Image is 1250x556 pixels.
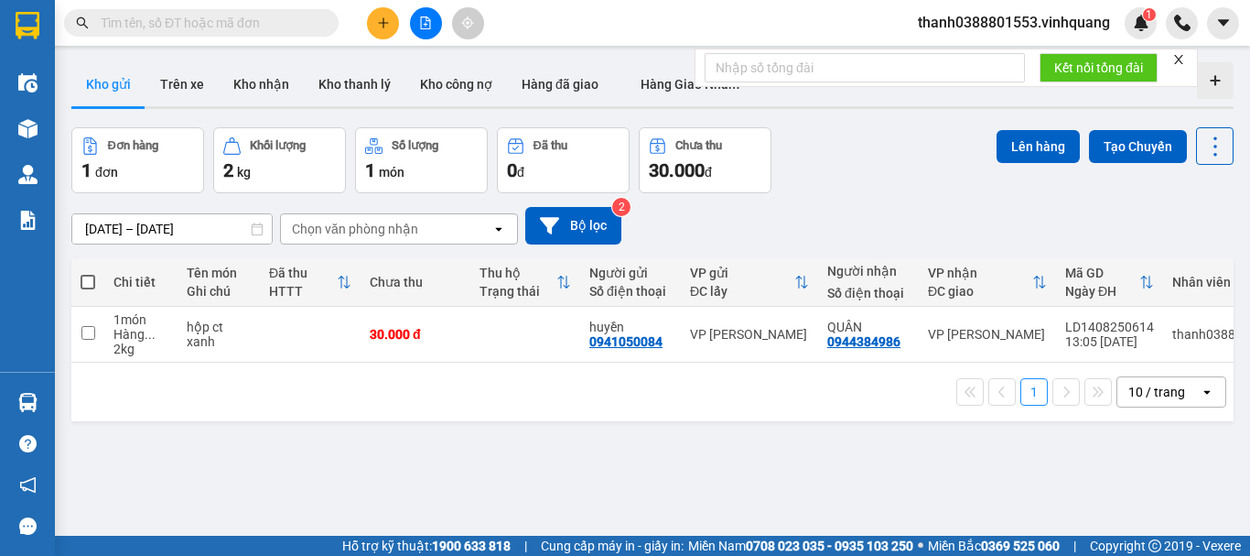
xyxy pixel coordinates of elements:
[18,165,38,184] img: warehouse-icon
[919,258,1056,307] th: Toggle SortBy
[377,16,390,29] span: plus
[392,139,438,152] div: Số lượng
[1128,383,1185,401] div: 10 / trang
[19,476,37,494] span: notification
[918,542,923,550] span: ⚪️
[589,266,672,280] div: Người gửi
[746,539,913,553] strong: 0708 023 035 - 0935 103 250
[113,327,168,342] div: Hàng thông thường
[690,266,794,280] div: VP gửi
[541,536,684,556] span: Cung cấp máy in - giấy in:
[18,119,38,138] img: warehouse-icon
[461,16,474,29] span: aim
[355,127,488,193] button: Số lượng1món
[1215,15,1232,31] span: caret-down
[705,53,1025,82] input: Nhập số tổng đài
[405,62,507,106] button: Kho công nợ
[1020,378,1048,406] button: 1
[675,139,722,152] div: Chưa thu
[18,73,38,93] img: warehouse-icon
[72,214,272,244] input: Select a date range.
[470,258,580,307] th: Toggle SortBy
[1056,258,1163,307] th: Toggle SortBy
[19,435,37,452] span: question-circle
[690,327,809,342] div: VP [PERSON_NAME]
[690,284,794,299] div: ĐC lấy
[145,62,219,106] button: Trên xe
[1089,130,1187,163] button: Tạo Chuyến
[410,7,442,39] button: file-add
[1065,266,1139,280] div: Mã GD
[16,12,39,39] img: logo-vxr
[95,165,118,180] span: đơn
[213,127,346,193] button: Khối lượng2kg
[71,127,204,193] button: Đơn hàng1đơn
[533,139,567,152] div: Đã thu
[18,393,38,412] img: warehouse-icon
[108,139,158,152] div: Đơn hàng
[524,536,527,556] span: |
[187,266,251,280] div: Tên món
[113,312,168,327] div: 1 món
[1040,53,1158,82] button: Kết nối tổng đài
[1172,53,1185,66] span: close
[517,165,524,180] span: đ
[612,198,630,216] sup: 2
[1065,334,1154,349] div: 13:05 [DATE]
[688,536,913,556] span: Miền Nam
[928,536,1060,556] span: Miền Bắc
[219,62,304,106] button: Kho nhận
[480,284,556,299] div: Trạng thái
[827,286,910,300] div: Số điện thoại
[19,518,37,535] span: message
[639,127,771,193] button: Chưa thu30.000đ
[365,159,375,181] span: 1
[18,211,38,230] img: solution-icon
[250,139,306,152] div: Khối lượng
[113,342,168,356] div: 2 kg
[1143,8,1156,21] sup: 1
[1174,15,1191,31] img: phone-icon
[76,16,89,29] span: search
[1133,15,1149,31] img: icon-new-feature
[71,62,145,106] button: Kho gửi
[101,13,317,33] input: Tìm tên, số ĐT hoặc mã đơn
[589,334,663,349] div: 0941050084
[480,266,556,280] div: Thu hộ
[928,284,1032,299] div: ĐC giao
[145,327,156,342] span: ...
[370,327,461,342] div: 30.000 đ
[81,159,92,181] span: 1
[903,11,1125,34] span: thanh0388801553.vinhquang
[507,62,613,106] button: Hàng đã giao
[705,165,712,180] span: đ
[827,264,910,278] div: Người nhận
[1146,8,1152,21] span: 1
[1207,7,1239,39] button: caret-down
[928,327,1047,342] div: VP [PERSON_NAME]
[641,77,739,92] span: Hàng Giao Nhầm
[419,16,432,29] span: file-add
[367,7,399,39] button: plus
[187,284,251,299] div: Ghi chú
[507,159,517,181] span: 0
[1065,320,1154,334] div: LD1408250614
[1065,284,1139,299] div: Ngày ĐH
[269,284,337,299] div: HTTT
[432,539,511,553] strong: 1900 633 818
[1054,58,1143,78] span: Kết nối tổng đài
[304,62,405,106] button: Kho thanh lý
[292,220,418,238] div: Chọn văn phòng nhận
[113,275,168,289] div: Chi tiết
[997,130,1080,163] button: Lên hàng
[497,127,630,193] button: Đã thu0đ
[681,258,818,307] th: Toggle SortBy
[1197,62,1234,99] div: Tạo kho hàng mới
[827,334,900,349] div: 0944384986
[649,159,705,181] span: 30.000
[1148,540,1161,552] span: copyright
[928,266,1032,280] div: VP nhận
[491,222,506,236] svg: open
[237,165,251,180] span: kg
[981,539,1060,553] strong: 0369 525 060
